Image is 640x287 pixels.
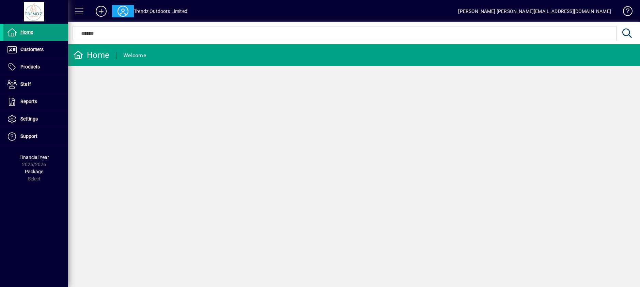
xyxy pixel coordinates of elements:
a: Staff [3,76,68,93]
span: Staff [20,81,31,87]
a: Products [3,59,68,76]
a: Knowledge Base [618,1,631,23]
button: Add [90,5,112,17]
span: Home [20,29,33,35]
span: Settings [20,116,38,122]
a: Support [3,128,68,145]
span: Customers [20,47,44,52]
span: Support [20,133,37,139]
span: Products [20,64,40,69]
div: Trendz Outdoors Limited [134,6,187,17]
div: [PERSON_NAME] [PERSON_NAME][EMAIL_ADDRESS][DOMAIN_NAME] [458,6,611,17]
span: Financial Year [19,155,49,160]
a: Reports [3,93,68,110]
span: Package [25,169,43,174]
a: Customers [3,41,68,58]
a: Settings [3,111,68,128]
button: Profile [112,5,134,17]
span: Reports [20,99,37,104]
div: Home [73,50,109,61]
